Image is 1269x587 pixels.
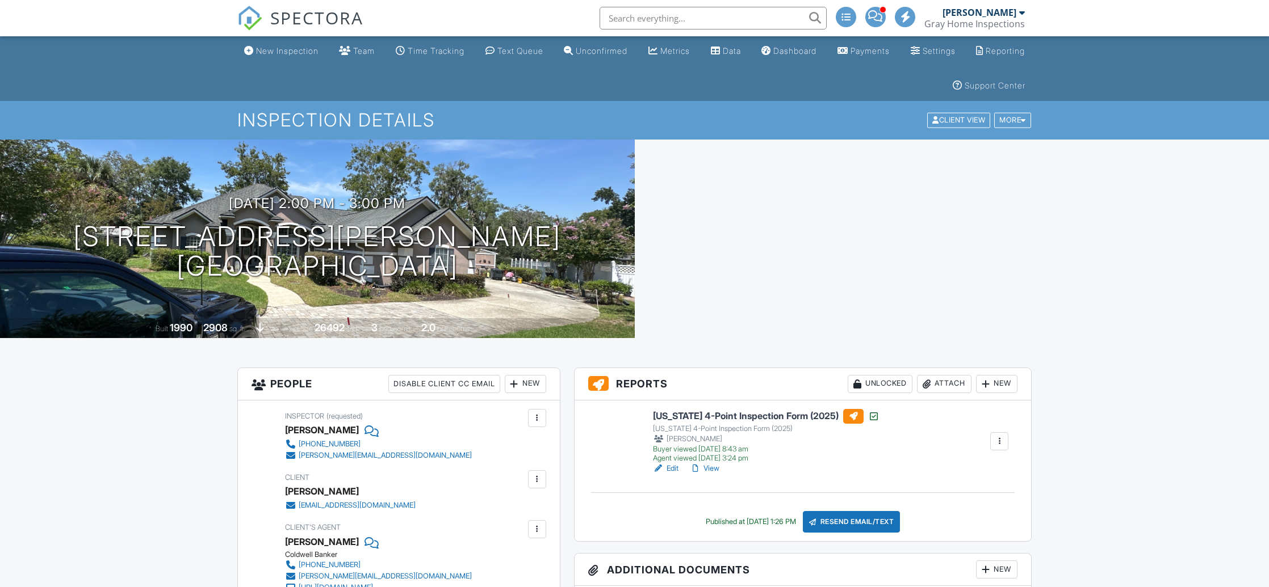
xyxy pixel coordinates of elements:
[73,222,561,282] h1: [STREET_ADDRESS][PERSON_NAME] [GEOGRAPHIC_DATA]
[644,41,694,62] a: Metrics
[285,500,416,511] a: [EMAIL_ADDRESS][DOMAIN_NAME]
[653,424,879,433] div: [US_STATE] 4-Point Inspection Form (2025)
[326,412,363,420] span: (requested)
[575,554,1032,586] h3: Additional Documents
[379,324,411,333] span: bedrooms
[917,375,971,393] div: Attach
[803,511,901,533] div: Resend Email/Text
[706,41,746,62] a: Data
[653,463,679,474] a: Edit
[994,113,1031,128] div: More
[976,375,1017,393] div: New
[285,571,472,582] a: [PERSON_NAME][EMAIL_ADDRESS][DOMAIN_NAME]
[943,7,1016,18] div: [PERSON_NAME]
[203,322,228,333] div: 2908
[229,324,245,333] span: sq. ft.
[256,46,319,56] div: New Inspection
[653,409,879,424] h6: [US_STATE] 4-Point Inspection Form (2025)
[653,433,879,445] div: [PERSON_NAME]
[237,110,1032,130] h1: Inspection Details
[723,46,741,56] div: Data
[437,324,470,333] span: bathrooms
[848,375,912,393] div: Unlocked
[773,46,816,56] div: Dashboard
[299,572,472,581] div: [PERSON_NAME][EMAIL_ADDRESS][DOMAIN_NAME]
[315,322,345,333] div: 26492
[971,41,1029,62] a: Reporting
[240,41,323,62] a: New Inspection
[238,368,560,400] h3: People
[334,41,379,62] a: Team
[237,15,363,39] a: SPECTORA
[270,6,363,29] span: SPECTORA
[653,445,879,454] div: Buyer viewed [DATE] 8:43 am
[229,196,405,211] h3: [DATE] 2:00 pm - 3:00 pm
[299,501,416,510] div: [EMAIL_ADDRESS][DOMAIN_NAME]
[353,46,375,56] div: Team
[285,450,472,461] a: [PERSON_NAME][EMAIL_ADDRESS][DOMAIN_NAME]
[299,451,472,460] div: [PERSON_NAME][EMAIL_ADDRESS][DOMAIN_NAME]
[408,46,464,56] div: Time Tracking
[906,41,960,62] a: Settings
[170,322,192,333] div: 1990
[926,115,993,124] a: Client View
[559,41,632,62] a: Unconfirmed
[757,41,821,62] a: Dashboard
[576,46,627,56] div: Unconfirmed
[299,560,361,569] div: [PHONE_NUMBER]
[481,41,548,62] a: Text Queue
[285,523,341,531] span: Client's Agent
[299,440,361,449] div: [PHONE_NUMBER]
[833,41,894,62] a: Payments
[371,322,378,333] div: 3
[346,324,361,333] span: sq.ft.
[976,560,1017,578] div: New
[923,46,956,56] div: Settings
[266,324,278,333] span: slab
[285,421,359,438] div: [PERSON_NAME]
[285,533,359,550] a: [PERSON_NAME]
[706,517,796,526] div: Published at [DATE] 1:26 PM
[285,559,472,571] a: [PHONE_NUMBER]
[924,18,1025,29] div: Gray Home Inspections
[156,324,168,333] span: Built
[421,322,435,333] div: 2.0
[237,6,262,31] img: The Best Home Inspection Software - Spectora
[285,473,309,482] span: Client
[388,375,500,393] div: Disable Client CC Email
[391,41,469,62] a: Time Tracking
[285,438,472,450] a: [PHONE_NUMBER]
[575,368,1032,400] h3: Reports
[600,7,827,29] input: Search everything...
[653,409,879,463] a: [US_STATE] 4-Point Inspection Form (2025) [US_STATE] 4-Point Inspection Form (2025) [PERSON_NAME]...
[986,46,1025,56] div: Reporting
[285,550,481,559] div: Coldwell Banker
[927,113,990,128] div: Client View
[285,483,359,500] div: [PERSON_NAME]
[965,81,1025,90] div: Support Center
[660,46,690,56] div: Metrics
[505,375,546,393] div: New
[289,324,313,333] span: Lot Size
[690,463,719,474] a: View
[285,412,324,420] span: Inspector
[948,75,1030,96] a: Support Center
[851,46,890,56] div: Payments
[653,454,879,463] div: Agent viewed [DATE] 3:24 pm
[497,46,543,56] div: Text Queue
